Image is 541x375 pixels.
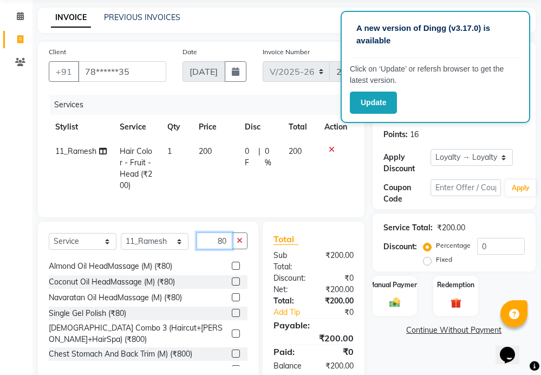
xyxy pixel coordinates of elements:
[265,319,362,332] div: Payable:
[265,295,314,307] div: Total:
[431,179,501,196] input: Enter Offer / Coupon Code
[410,129,419,140] div: 16
[265,273,314,284] div: Discount:
[113,115,161,139] th: Service
[289,146,302,156] span: 200
[265,307,322,318] a: Add Tip
[318,115,354,139] th: Action
[314,345,362,358] div: ₹0
[383,182,431,205] div: Coupon Code
[263,47,310,57] label: Invoice Number
[258,146,260,169] span: |
[238,115,282,139] th: Disc
[314,295,362,307] div: ₹200.00
[49,348,192,360] div: Chest Stomach And Back Trim (M) (₹800)
[436,241,471,250] label: Percentage
[49,308,126,319] div: Single Gel Polish (₹80)
[273,234,298,245] span: Total
[383,152,431,174] div: Apply Discount
[120,146,152,190] span: Hair Color - Fruit - Head (₹200)
[437,280,474,290] label: Redemption
[245,146,254,169] span: 0 F
[350,63,521,86] p: Click on ‘Update’ or refersh browser to get the latest version.
[436,255,452,264] label: Fixed
[104,12,180,22] a: PREVIOUS INVOICES
[505,180,536,196] button: Apply
[437,222,465,234] div: ₹200.00
[350,92,397,114] button: Update
[197,232,232,249] input: Search or Scan
[49,276,175,288] div: Coconut Oil HeadMassage (M) (₹80)
[51,8,91,28] a: INVOICE
[49,47,66,57] label: Client
[49,322,227,345] div: [DEMOGRAPHIC_DATA] Combo 3 (Haircut+[PERSON_NAME]+HairSpa) (₹800)
[314,250,362,273] div: ₹200.00
[167,146,172,156] span: 1
[314,284,362,295] div: ₹200.00
[199,146,212,156] span: 200
[496,332,530,364] iframe: chat widget
[322,307,362,318] div: ₹0
[49,61,79,82] button: +91
[161,115,192,139] th: Qty
[265,250,314,273] div: Sub Total:
[375,325,533,336] a: Continue Without Payment
[265,332,362,345] div: ₹200.00
[383,241,417,253] div: Discount:
[386,296,403,309] img: _cash.svg
[265,345,314,358] div: Paid:
[314,273,362,284] div: ₹0
[50,95,362,115] div: Services
[55,146,96,156] span: 11_Ramesh
[78,61,166,82] input: Search by Name/Mobile/Email/Code
[265,146,276,169] span: 0 %
[265,284,314,295] div: Net:
[282,115,318,139] th: Total
[383,129,408,140] div: Points:
[49,292,182,303] div: Navaratan Oil HeadMassage (M) (₹80)
[383,222,433,234] div: Service Total:
[192,115,238,139] th: Price
[447,296,465,310] img: _gift.svg
[49,261,172,272] div: Almond Oil HeadMassage (M) (₹80)
[49,115,113,139] th: Stylist
[182,47,197,57] label: Date
[369,280,421,290] label: Manual Payment
[356,22,514,47] p: A new version of Dingg (v3.17.0) is available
